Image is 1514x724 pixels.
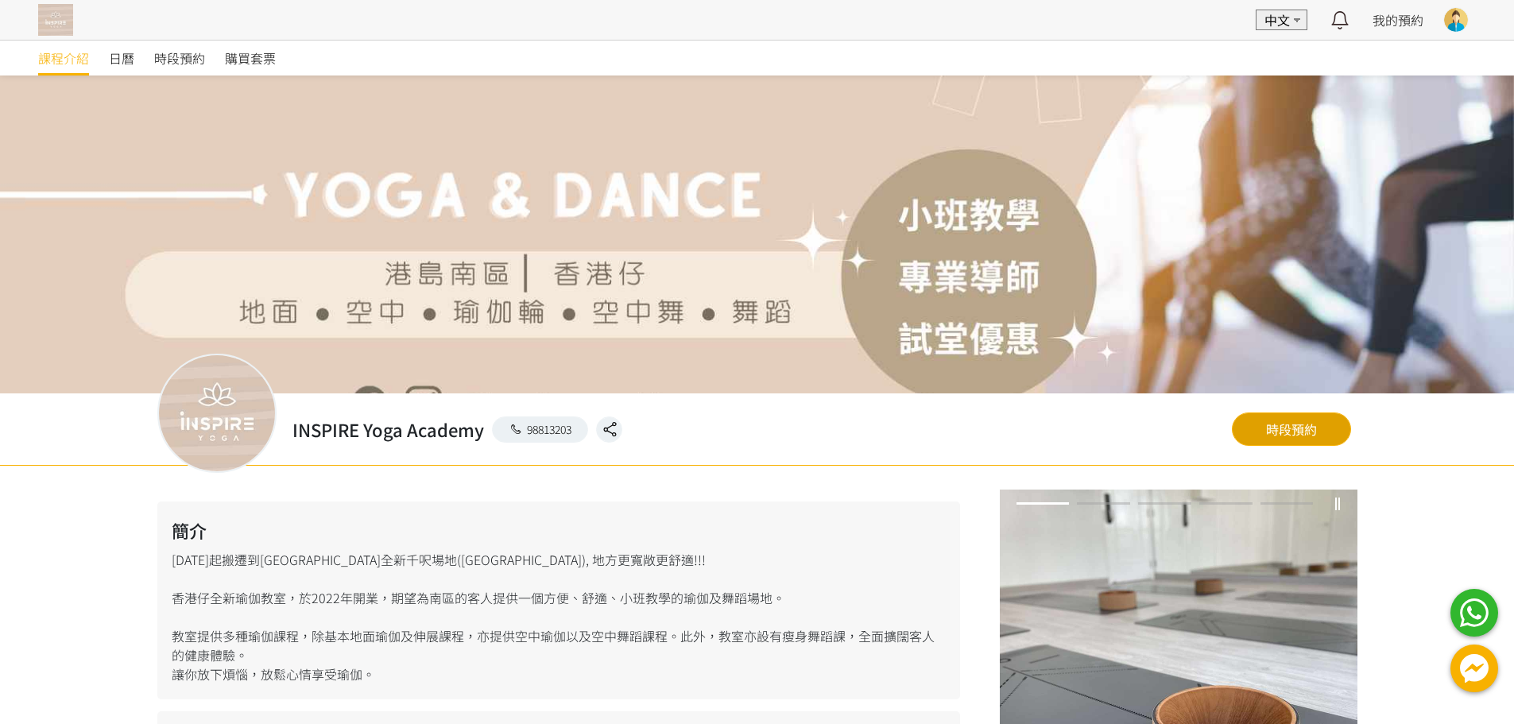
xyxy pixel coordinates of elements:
[492,416,589,443] a: 98813203
[157,501,960,699] div: [DATE]起搬遷到[GEOGRAPHIC_DATA]全新千呎場地([GEOGRAPHIC_DATA]), 地方更寬敞更舒適!!! 香港仔全新瑜伽教室，於2022年開業，期望為南區的客人提供一個...
[225,41,276,75] a: 購買套票
[172,517,946,544] h2: 簡介
[292,416,484,443] h2: INSPIRE Yoga Academy
[38,48,89,68] span: 課程介紹
[154,41,205,75] a: 時段預約
[1373,10,1423,29] a: 我的預約
[225,48,276,68] span: 購買套票
[38,41,89,75] a: 課程介紹
[109,41,134,75] a: 日曆
[154,48,205,68] span: 時段預約
[109,48,134,68] span: 日曆
[1232,412,1351,446] a: 時段預約
[38,4,73,36] img: T57dtJh47iSJKDtQ57dN6xVUMYY2M0XQuGF02OI4.png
